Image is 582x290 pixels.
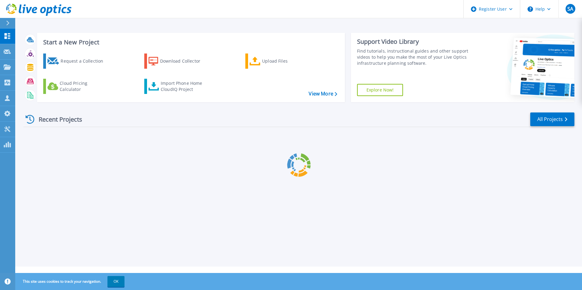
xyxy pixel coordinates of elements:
[107,276,124,287] button: OK
[160,55,209,67] div: Download Collector
[262,55,311,67] div: Upload Files
[61,55,109,67] div: Request a Collection
[309,91,337,97] a: View More
[144,54,212,69] a: Download Collector
[43,54,111,69] a: Request a Collection
[357,84,403,96] a: Explore Now!
[60,80,108,92] div: Cloud Pricing Calculator
[245,54,313,69] a: Upload Files
[43,79,111,94] a: Cloud Pricing Calculator
[530,112,574,126] a: All Projects
[23,112,90,127] div: Recent Projects
[43,39,337,46] h3: Start a New Project
[357,48,471,66] div: Find tutorials, instructional guides and other support videos to help you make the most of your L...
[17,276,124,287] span: This site uses cookies to track your navigation.
[357,38,471,46] div: Support Video Library
[567,6,573,11] span: SA
[161,80,208,92] div: Import Phone Home CloudIQ Project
